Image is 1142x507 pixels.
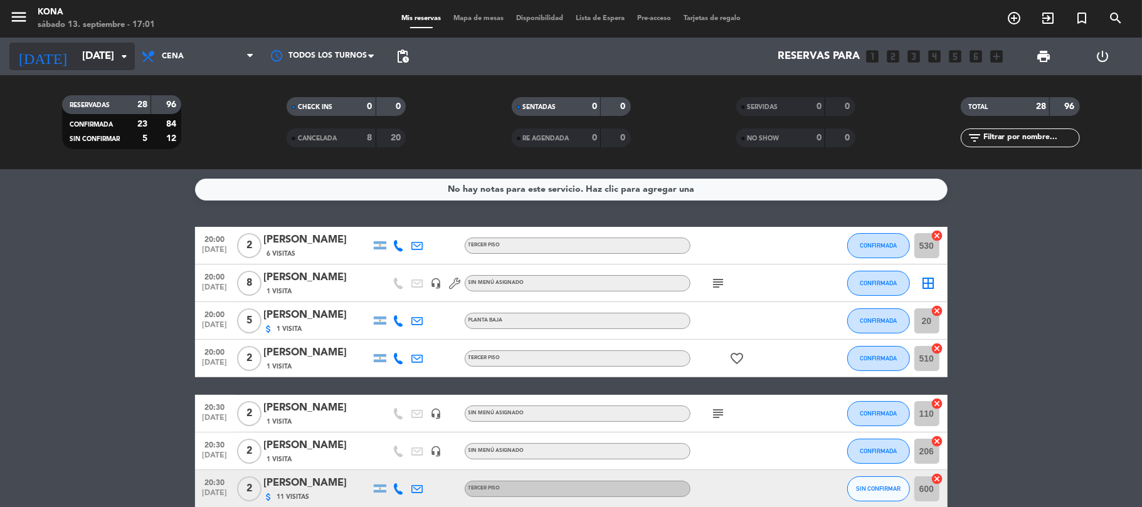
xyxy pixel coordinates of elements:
span: CONFIRMADA [860,410,897,417]
span: [DATE] [199,246,231,260]
span: 6 Visitas [267,249,296,259]
i: looks_4 [927,48,943,65]
i: turned_in_not [1074,11,1089,26]
span: CONFIRMADA [70,122,113,128]
span: 2 [237,401,262,426]
span: 1 Visita [267,362,292,372]
strong: 28 [137,100,147,109]
div: [PERSON_NAME] [264,307,371,323]
span: Pre-acceso [631,15,677,22]
span: Reservas para [778,51,860,63]
span: Disponibilidad [510,15,569,22]
span: SENTADAS [523,104,556,110]
i: cancel [931,229,944,242]
i: filter_list [967,130,982,145]
span: 20:30 [199,437,231,451]
i: border_all [921,276,936,291]
span: [DATE] [199,451,231,466]
span: Lista de Espera [569,15,631,22]
span: 20:00 [199,344,231,358]
div: [PERSON_NAME] [264,269,371,286]
button: CONFIRMADA [847,439,910,464]
button: SIN CONFIRMAR [847,476,910,501]
i: exit_to_app [1040,11,1055,26]
strong: 0 [620,102,628,111]
div: [PERSON_NAME] [264,345,371,361]
span: 20:30 [199,474,231,489]
div: [PERSON_NAME] [264,232,371,248]
span: CONFIRMADA [860,447,897,454]
span: 1 Visita [267,454,292,464]
span: print [1036,49,1051,64]
i: headset_mic [431,278,442,289]
span: Sin menú asignado [468,410,524,416]
strong: 5 [142,134,147,143]
i: [DATE] [9,43,76,70]
i: looks_5 [948,48,964,65]
strong: 12 [166,134,179,143]
strong: 0 [845,133,852,142]
strong: 96 [166,100,179,109]
button: CONFIRMADA [847,401,910,426]
i: headset_mic [431,408,442,419]
span: 1 Visita [267,417,292,427]
div: [PERSON_NAME] [264,475,371,491]
i: looks_6 [968,48,985,65]
strong: 8 [367,133,373,142]
span: 8 [237,271,262,296]
button: menu [9,8,28,31]
button: CONFIRMADA [847,346,910,371]
i: attach_money [264,492,274,502]
i: arrow_drop_down [117,49,132,64]
i: looks_one [865,48,881,65]
span: RE AGENDADA [523,135,569,142]
strong: 0 [620,133,628,142]
span: CONFIRMADA [860,242,897,249]
span: [DATE] [199,358,231,373]
div: Kona [38,6,155,19]
div: LOG OUT [1073,38,1133,75]
div: [PERSON_NAME] [264,400,371,416]
span: Sin menú asignado [468,448,524,453]
span: Sin menú asignado [468,280,524,285]
i: attach_money [264,324,274,334]
span: Mis reservas [395,15,447,22]
i: cancel [931,305,944,317]
strong: 0 [817,133,822,142]
span: 2 [237,233,262,258]
span: 1 Visita [267,286,292,296]
button: CONFIRMADA [847,233,910,258]
i: add_circle_outline [1007,11,1022,26]
span: pending_actions [395,49,410,64]
span: 20:00 [199,269,231,283]
input: Filtrar por nombre... [982,131,1079,145]
span: CONFIRMADA [860,317,897,324]
span: [DATE] [199,283,231,298]
span: RESERVADAS [70,102,110,108]
span: 2 [237,346,262,371]
span: SERVIDAS [748,104,778,110]
i: looks_3 [906,48,923,65]
div: sábado 13. septiembre - 17:01 [38,19,155,31]
strong: 0 [592,102,597,111]
i: cancel [931,473,944,485]
span: PLANTA BAJA [468,318,503,323]
strong: 23 [137,120,147,128]
span: 20:30 [199,399,231,414]
span: 5 [237,308,262,333]
i: power_settings_new [1096,49,1111,64]
strong: 84 [166,120,179,128]
i: add_box [989,48,1005,65]
i: search [1108,11,1123,26]
i: cancel [931,342,944,355]
button: CONFIRMADA [847,271,910,296]
strong: 0 [367,102,373,111]
span: Tarjetas de regalo [677,15,747,22]
strong: 0 [817,102,822,111]
span: 20:00 [199,306,231,321]
span: [DATE] [199,414,231,428]
strong: 0 [845,102,852,111]
i: looks_two [886,48,902,65]
span: 1 Visita [277,324,302,334]
i: headset_mic [431,446,442,457]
